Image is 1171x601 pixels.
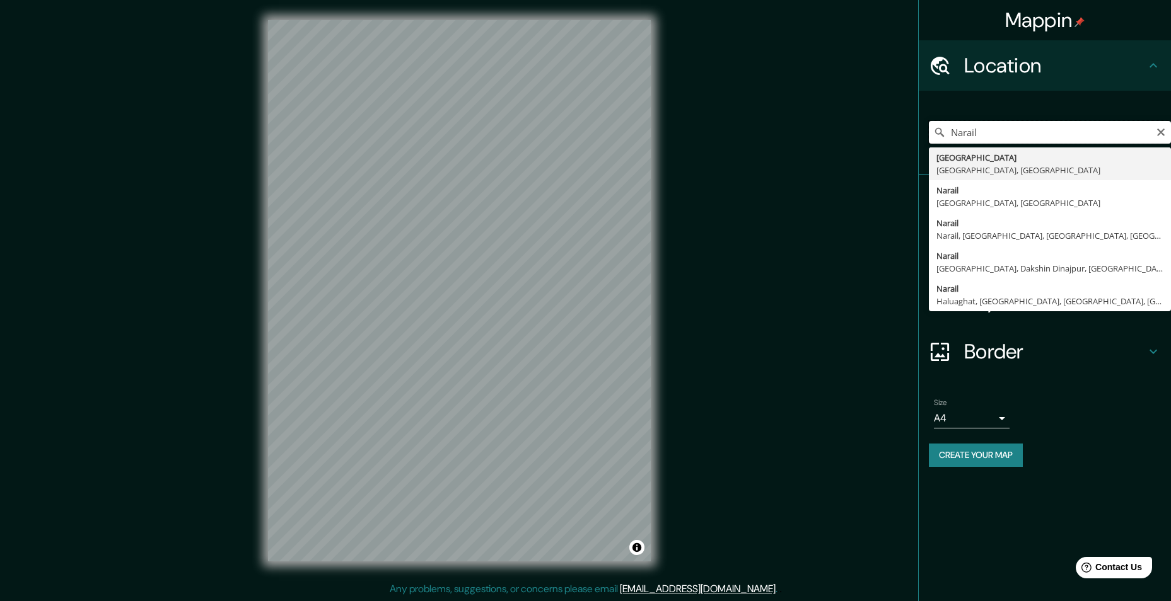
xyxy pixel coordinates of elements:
div: . [779,581,782,597]
div: Narail, [GEOGRAPHIC_DATA], [GEOGRAPHIC_DATA], [GEOGRAPHIC_DATA] [936,229,1163,242]
label: Size [934,398,947,408]
div: Narail [936,282,1163,295]
div: Layout [919,276,1171,326]
div: A4 [934,408,1010,428]
div: [GEOGRAPHIC_DATA], [GEOGRAPHIC_DATA] [936,164,1163,176]
iframe: Help widget launcher [1059,552,1157,587]
div: Pins [919,175,1171,226]
h4: Layout [964,289,1146,314]
div: [GEOGRAPHIC_DATA], Dakshin Dinajpur, [GEOGRAPHIC_DATA], [GEOGRAPHIC_DATA] [936,262,1163,275]
div: Border [919,326,1171,377]
div: Narail [936,217,1163,229]
div: . [778,581,779,597]
input: Pick your city or area [929,121,1171,144]
div: [GEOGRAPHIC_DATA] [936,151,1163,164]
h4: Border [964,339,1146,364]
div: Narail [936,249,1163,262]
div: Style [919,226,1171,276]
canvas: Map [268,20,651,561]
h4: Location [964,53,1146,78]
a: [EMAIL_ADDRESS][DOMAIN_NAME] [620,582,776,595]
button: Clear [1156,125,1166,137]
div: Narail [936,184,1163,197]
button: Create your map [929,444,1023,467]
div: Location [919,40,1171,91]
h4: Mappin [1005,8,1085,33]
button: Toggle attribution [629,540,644,555]
p: Any problems, suggestions, or concerns please email . [390,581,778,597]
div: [GEOGRAPHIC_DATA], [GEOGRAPHIC_DATA] [936,197,1163,209]
img: pin-icon.png [1075,17,1085,27]
div: Haluaghat, [GEOGRAPHIC_DATA], [GEOGRAPHIC_DATA], [GEOGRAPHIC_DATA] [936,295,1163,307]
